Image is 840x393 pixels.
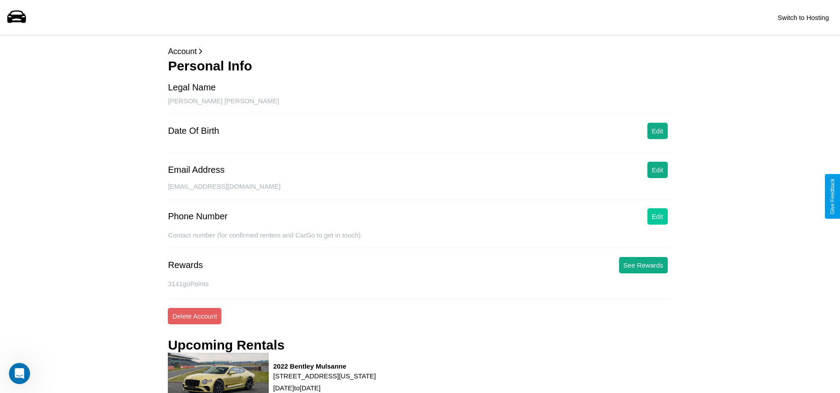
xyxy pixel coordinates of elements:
div: [PERSON_NAME] [PERSON_NAME] [168,97,672,114]
div: Legal Name [168,82,216,93]
button: Edit [647,123,668,139]
button: See Rewards [619,257,668,273]
div: Email Address [168,165,225,175]
p: 3141 goPoints [168,278,672,290]
button: Switch to Hosting [773,9,833,26]
h3: Upcoming Rentals [168,338,284,353]
p: [STREET_ADDRESS][US_STATE] [273,370,376,382]
div: Rewards [168,260,203,270]
button: Edit [647,162,668,178]
iframe: Intercom live chat [9,363,30,384]
div: Date Of Birth [168,126,219,136]
div: Give Feedback [829,179,836,214]
button: Edit [647,208,668,225]
div: Contact number (for confirmed renters and CarGo to get in touch). [168,231,672,248]
h3: 2022 Bentley Mulsanne [273,362,376,370]
p: Account [168,44,672,58]
h3: Personal Info [168,58,672,74]
div: Phone Number [168,211,228,222]
div: [EMAIL_ADDRESS][DOMAIN_NAME] [168,183,672,199]
button: Delete Account [168,308,221,324]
